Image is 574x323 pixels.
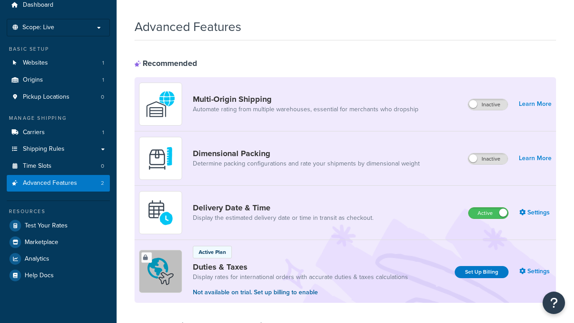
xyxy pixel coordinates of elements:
[7,208,110,215] div: Resources
[519,152,552,165] a: Learn More
[25,222,68,230] span: Test Your Rates
[7,158,110,175] a: Time Slots0
[23,93,70,101] span: Pickup Locations
[101,179,104,187] span: 2
[145,197,176,228] img: gfkeb5ejjkALwAAAABJRU5ErkJggg==
[7,72,110,88] li: Origins
[7,89,110,105] li: Pickup Locations
[101,162,104,170] span: 0
[7,114,110,122] div: Manage Shipping
[193,148,420,158] a: Dimensional Packing
[23,1,53,9] span: Dashboard
[455,266,509,278] a: Set Up Billing
[25,239,58,246] span: Marketplace
[7,141,110,157] a: Shipping Rules
[193,94,418,104] a: Multi-Origin Shipping
[7,175,110,192] a: Advanced Features2
[519,98,552,110] a: Learn More
[23,145,65,153] span: Shipping Rules
[7,124,110,141] a: Carriers1
[199,248,226,256] p: Active Plan
[25,255,49,263] span: Analytics
[7,45,110,53] div: Basic Setup
[7,218,110,234] a: Test Your Rates
[7,89,110,105] a: Pickup Locations0
[101,93,104,101] span: 0
[469,208,508,218] label: Active
[193,159,420,168] a: Determine packing configurations and rate your shipments by dimensional weight
[23,162,52,170] span: Time Slots
[519,206,552,219] a: Settings
[193,214,374,223] a: Display the estimated delivery date or time in transit as checkout.
[193,288,408,297] p: Not available on trial. Set up billing to enable
[193,262,408,272] a: Duties & Taxes
[23,76,43,84] span: Origins
[7,267,110,284] a: Help Docs
[468,99,508,110] label: Inactive
[145,88,176,120] img: WatD5o0RtDAAAAAElFTkSuQmCC
[543,292,565,314] button: Open Resource Center
[145,143,176,174] img: DTVBYsAAAAAASUVORK5CYII=
[7,251,110,267] a: Analytics
[102,59,104,67] span: 1
[135,58,197,68] div: Recommended
[7,55,110,71] li: Websites
[7,55,110,71] a: Websites1
[23,59,48,67] span: Websites
[193,203,374,213] a: Delivery Date & Time
[193,273,408,282] a: Display rates for international orders with accurate duties & taxes calculations
[22,24,54,31] span: Scope: Live
[23,129,45,136] span: Carriers
[7,234,110,250] a: Marketplace
[25,272,54,279] span: Help Docs
[193,105,418,114] a: Automate rating from multiple warehouses, essential for merchants who dropship
[7,124,110,141] li: Carriers
[23,179,77,187] span: Advanced Features
[7,175,110,192] li: Advanced Features
[468,153,508,164] label: Inactive
[7,72,110,88] a: Origins1
[7,158,110,175] li: Time Slots
[519,265,552,278] a: Settings
[102,76,104,84] span: 1
[135,18,241,35] h1: Advanced Features
[102,129,104,136] span: 1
